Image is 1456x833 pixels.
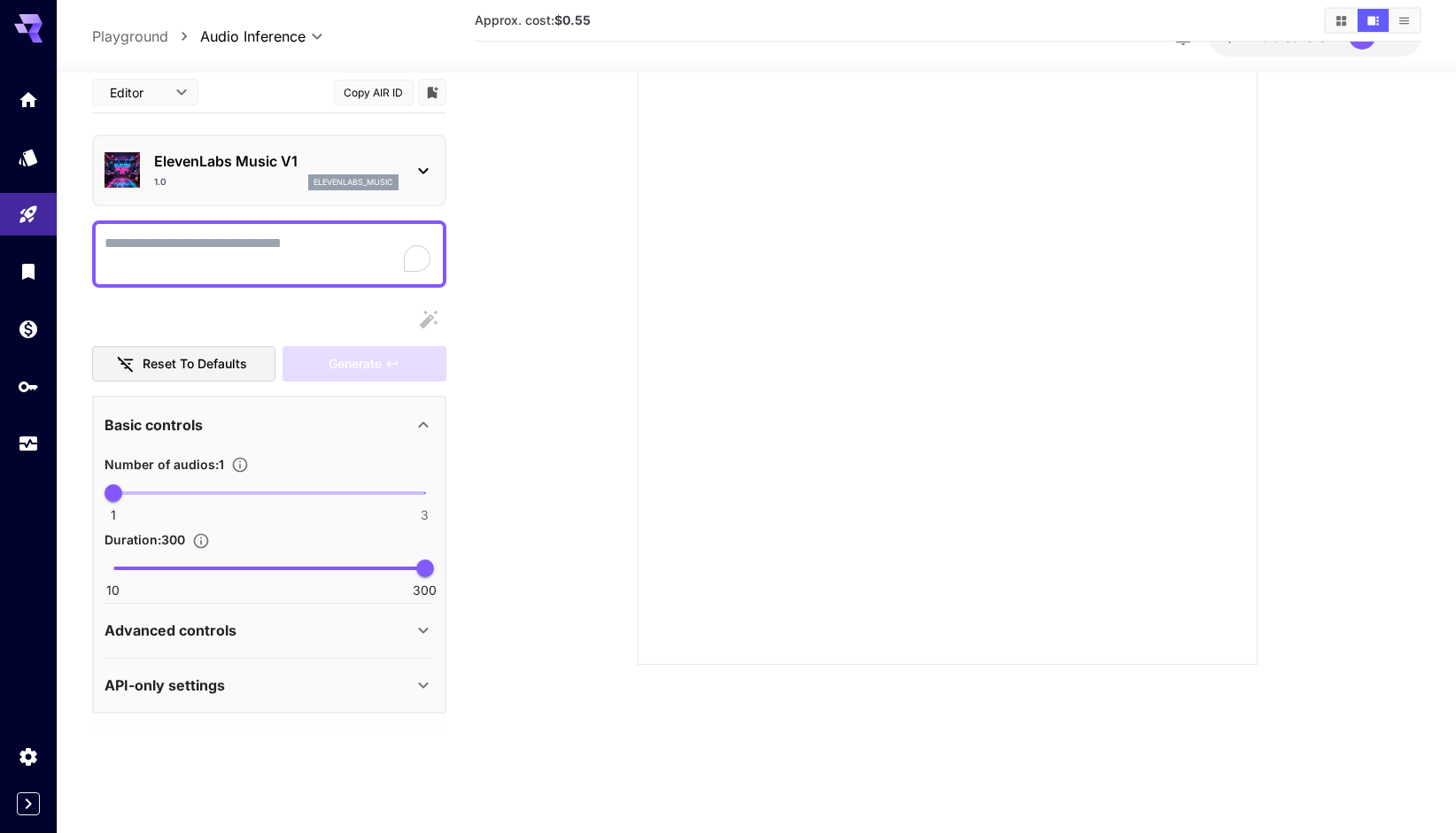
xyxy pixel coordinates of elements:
nav: breadcrumb [92,26,200,47]
textarea: To enrich screen reader interactions, please activate Accessibility in Grammarly extension settings [105,233,434,275]
div: Home [18,83,39,105]
div: Models [18,146,39,168]
div: Show media in grid viewShow media in video viewShow media in list view [1324,7,1421,34]
span: Number of audios : 1 [105,457,224,472]
div: Advanced controls [105,609,434,652]
p: 1.0 [154,176,167,189]
div: Library [18,255,39,277]
button: Show media in grid view [1326,9,1357,32]
p: ElevenLabs Music V1 [154,150,399,172]
div: Usage [18,433,39,455]
span: Audio Inference [200,26,306,47]
span: Approx. cost: [475,12,591,27]
span: Duration : 300 [105,532,185,547]
button: Reset to defaults [92,346,276,382]
button: Expand sidebar [17,792,40,815]
span: $42.45 [1226,29,1273,44]
span: 3 [421,506,429,524]
p: Basic controls [105,414,203,436]
p: Advanced controls [105,620,236,641]
div: Settings [18,745,39,767]
div: Basic controls [105,404,434,446]
b: $0.55 [554,12,591,27]
div: API Keys [18,375,39,397]
div: ElevenLabs Music V11.0elevenlabs_music [105,143,434,197]
span: 300 [413,582,437,600]
button: Show media in video view [1358,9,1389,32]
button: Specify how many audios to generate in a single request. Each audio generation will be charged se... [224,456,256,474]
div: Wallet [18,318,39,340]
span: Editor [110,83,165,102]
a: Playground [92,26,168,47]
div: Playground [18,204,39,226]
span: credits left [1273,29,1335,44]
p: elevenlabs_music [314,176,393,189]
div: API-only settings [105,664,434,706]
button: Add to library [424,81,440,103]
p: API-only settings [105,675,225,696]
span: 1 [111,506,116,524]
button: Specify the duration of each audio in seconds. [185,532,217,550]
button: Show media in list view [1389,9,1420,32]
button: Copy AIR ID [334,80,414,105]
span: 10 [106,582,120,600]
